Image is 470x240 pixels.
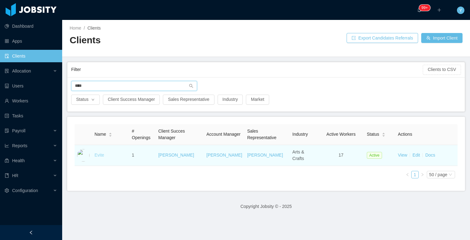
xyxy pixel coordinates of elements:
[382,132,385,136] div: Sort
[70,34,266,47] h2: Clients
[132,153,134,158] span: 1
[326,132,356,137] span: Active Workers
[5,188,9,193] i: icon: setting
[421,33,463,43] button: icon: usergroup-addImport Client
[247,129,276,140] span: Sales Representative
[158,129,185,140] span: Client Succes Manager
[382,132,385,134] i: icon: caret-up
[71,95,100,105] button: Statusicon: down
[109,132,112,134] i: icon: caret-up
[189,84,193,88] i: icon: search
[247,153,283,158] a: [PERSON_NAME]
[367,152,382,159] span: Active
[5,50,57,62] a: icon: auditClients
[12,143,27,148] span: Reports
[5,110,57,122] a: icon: profileTasks
[206,132,241,137] span: Account Manager
[12,158,25,163] span: Health
[449,173,452,177] i: icon: down
[5,95,57,107] a: icon: userWorkers
[459,7,462,14] span: Y
[12,173,18,178] span: HR
[382,134,385,136] i: icon: caret-down
[293,132,308,137] span: Industry
[347,33,418,43] button: icon: exportExport Candidates Referrals
[429,171,447,178] div: 50 / page
[5,158,9,163] i: icon: medicine-box
[70,26,81,31] a: Home
[12,68,31,73] span: Allocation
[412,153,420,158] a: Edit
[318,145,364,166] td: 17
[206,153,242,158] a: [PERSON_NAME]
[109,134,112,136] i: icon: caret-down
[425,153,435,158] a: Docs
[5,144,9,148] i: icon: line-chart
[12,128,25,133] span: Payroll
[423,65,461,75] button: Clients to CSV
[437,8,441,12] i: icon: plus
[293,149,304,161] span: Arts & Crafts
[163,95,214,105] button: Sales Representative
[103,95,160,105] button: Client Success Manager
[71,64,423,75] div: Filter
[5,129,9,133] i: icon: file-protect
[158,153,194,158] a: [PERSON_NAME]
[5,80,57,92] a: icon: robotUsers
[87,26,101,31] span: Clients
[406,173,409,176] i: icon: left
[5,69,9,73] i: icon: solution
[404,171,411,178] li: Previous Page
[132,129,150,140] span: # Openings
[94,153,104,158] a: Evite
[84,26,85,31] span: /
[62,196,470,217] footer: Copyright Jobsity © - 2025
[108,132,112,136] div: Sort
[417,8,422,12] i: icon: bell
[367,131,379,138] span: Status
[5,173,9,178] i: icon: book
[421,173,424,176] i: icon: right
[94,131,106,138] span: Name
[398,132,412,137] span: Actions
[77,149,90,162] img: 2a69d860-5ed1-11ec-9a12-d928b1d84fae_68825f8aea0b1-400w.png
[5,35,57,47] a: icon: appstoreApps
[412,171,418,178] a: 1
[398,153,407,158] a: View
[5,20,57,32] a: icon: pie-chartDashboard
[419,171,426,178] li: Next Page
[12,188,38,193] span: Configuration
[419,5,430,11] sup: 416
[218,95,243,105] button: Industry
[246,95,269,105] button: Market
